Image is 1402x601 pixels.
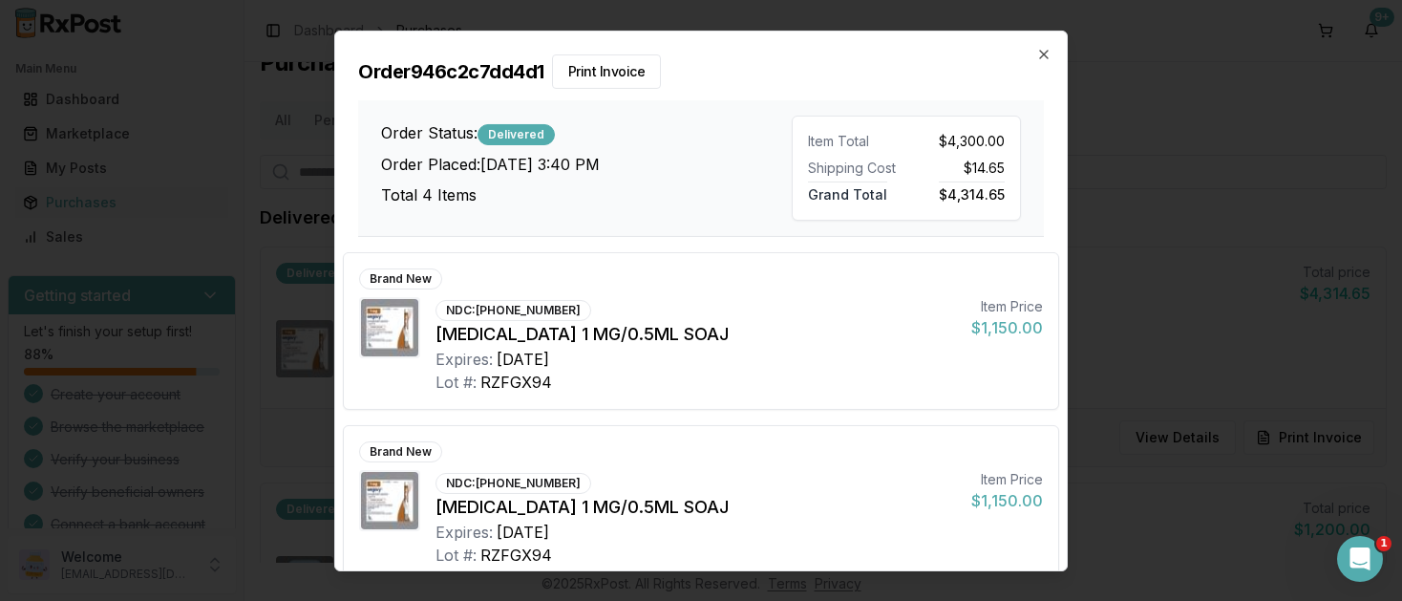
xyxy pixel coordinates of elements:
div: Item Price [971,469,1043,488]
h3: Order Placed: [DATE] 3:40 PM [381,153,792,176]
span: $4,300.00 [939,131,1005,150]
button: Print Invoice [552,54,662,88]
img: Wegovy 1 MG/0.5ML SOAJ [361,471,418,528]
div: Delivered [478,124,555,145]
h3: Order Status: [381,121,792,145]
h3: Total 4 Items [381,183,792,206]
div: Item Price [971,296,1043,315]
div: [MEDICAL_DATA] 1 MG/0.5ML SOAJ [435,320,956,347]
div: RZFGX94 [480,543,552,566]
div: Lot #: [435,370,477,393]
div: Expires: [435,520,493,543]
h2: Order 946c2c7dd4d1 [358,54,1044,88]
div: [DATE] [497,520,549,543]
span: Grand Total [808,181,887,202]
span: $4,314.65 [939,181,1005,202]
div: $1,150.00 [971,488,1043,511]
span: 1 [1376,536,1391,551]
div: Shipping Cost [808,158,899,177]
div: Brand New [359,268,442,289]
img: Wegovy 1 MG/0.5ML SOAJ [361,298,418,355]
div: [MEDICAL_DATA] 1 MG/0.5ML SOAJ [435,493,956,520]
iframe: Intercom live chat [1337,536,1383,582]
div: RZFGX94 [480,370,552,393]
div: Brand New [359,440,442,461]
div: Item Total [808,131,899,150]
div: $1,150.00 [971,315,1043,338]
div: [DATE] [497,347,549,370]
div: $14.65 [914,158,1005,177]
div: Expires: [435,347,493,370]
div: Lot #: [435,543,477,566]
div: NDC: [PHONE_NUMBER] [435,472,591,493]
div: NDC: [PHONE_NUMBER] [435,299,591,320]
